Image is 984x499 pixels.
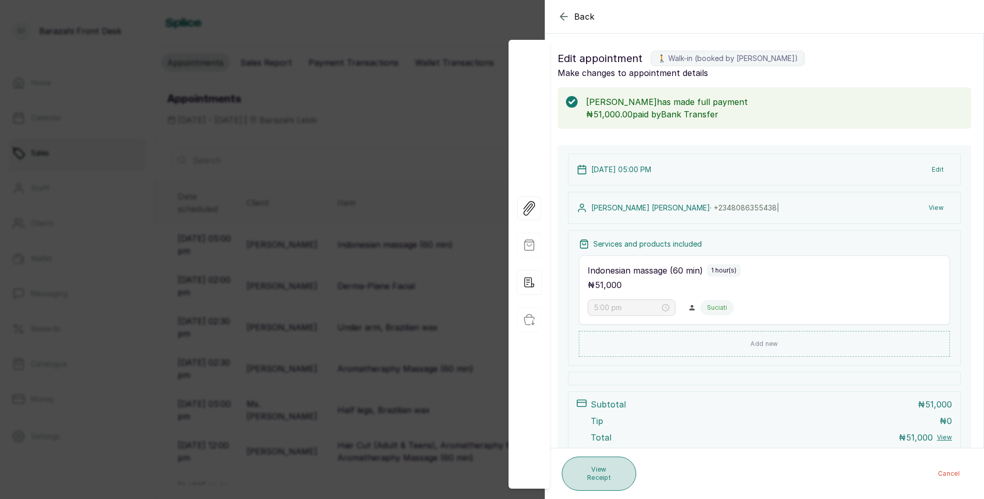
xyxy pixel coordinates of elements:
button: Add new [579,331,950,357]
span: +234 8086355438 | [714,203,779,212]
span: 51,000 [595,280,622,290]
button: View [937,433,952,442]
button: View Receipt [562,457,636,491]
p: ₦ [899,431,933,444]
p: Services and products included [593,239,702,249]
label: 🚶 Walk-in (booked by [PERSON_NAME]) [651,51,805,66]
p: Indonesian massage (60 min) [588,264,703,277]
button: Back [558,10,595,23]
p: ₦ [918,398,952,411]
span: 51,000 [906,432,933,443]
p: Tip [591,415,603,427]
span: Edit appointment [558,50,642,67]
span: Back [574,10,595,23]
span: 51,000 [925,399,952,410]
p: 1 hour(s) [711,266,736,275]
p: ₦ [588,279,622,291]
p: [DATE] 05:00 PM [591,164,651,175]
p: Make changes to appointment details [558,67,971,79]
p: Suciati [707,304,727,312]
button: Cancel [930,464,968,483]
span: 0 [947,416,952,426]
p: ₦51,000.00 paid by Bank Transfer [586,108,963,120]
p: [PERSON_NAME] [PERSON_NAME] · [591,203,779,213]
button: View [920,199,952,217]
p: Subtotal [591,398,626,411]
input: Select time [594,302,660,313]
p: ₦ [940,415,952,427]
p: Total [591,431,611,444]
p: [PERSON_NAME] has made full payment [586,96,963,108]
button: Edit [924,160,952,179]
